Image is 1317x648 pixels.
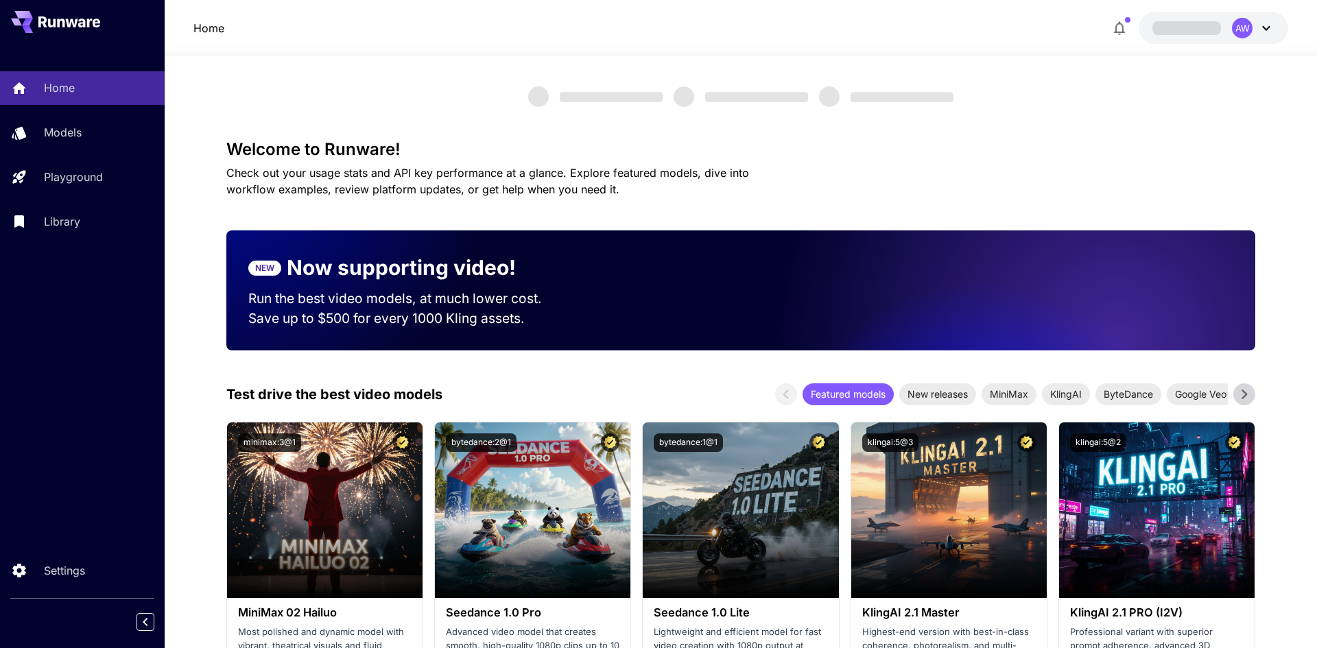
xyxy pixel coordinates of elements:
[44,80,75,96] p: Home
[851,422,1047,598] img: alt
[44,213,80,230] p: Library
[643,422,838,598] img: alt
[1059,422,1255,598] img: alt
[1167,387,1235,401] span: Google Veo
[44,169,103,185] p: Playground
[1070,606,1244,619] h3: KlingAI 2.1 PRO (I2V)
[982,387,1036,401] span: MiniMax
[227,422,423,598] img: alt
[1225,433,1244,452] button: Certified Model – Vetted for best performance and includes a commercial license.
[255,262,274,274] p: NEW
[803,387,894,401] span: Featured models
[238,606,412,619] h3: MiniMax 02 Hailuo
[1095,383,1161,405] div: ByteDance
[44,124,82,141] p: Models
[899,383,976,405] div: New releases
[1070,433,1126,452] button: klingai:5@2
[446,433,517,452] button: bytedance:2@1
[1017,433,1036,452] button: Certified Model – Vetted for best performance and includes a commercial license.
[899,387,976,401] span: New releases
[654,606,827,619] h3: Seedance 1.0 Lite
[601,433,619,452] button: Certified Model – Vetted for best performance and includes a commercial license.
[193,20,224,36] a: Home
[248,289,568,309] p: Run the best video models, at much lower cost.
[1042,387,1090,401] span: KlingAI
[1167,383,1235,405] div: Google Veo
[446,606,619,619] h3: Seedance 1.0 Pro
[147,610,165,634] div: Collapse sidebar
[809,433,828,452] button: Certified Model – Vetted for best performance and includes a commercial license.
[193,20,224,36] nav: breadcrumb
[654,433,723,452] button: bytedance:1@1
[1095,387,1161,401] span: ByteDance
[44,562,85,579] p: Settings
[435,422,630,598] img: alt
[226,166,749,196] span: Check out your usage stats and API key performance at a glance. Explore featured models, dive int...
[287,252,516,283] p: Now supporting video!
[862,606,1036,619] h3: KlingAI 2.1 Master
[803,383,894,405] div: Featured models
[137,613,154,631] button: Collapse sidebar
[1042,383,1090,405] div: KlingAI
[1232,18,1253,38] div: AW
[393,433,412,452] button: Certified Model – Vetted for best performance and includes a commercial license.
[982,383,1036,405] div: MiniMax
[862,433,918,452] button: klingai:5@3
[1139,12,1288,44] button: AW
[226,140,1255,159] h3: Welcome to Runware!
[248,309,568,328] p: Save up to $500 for every 1000 Kling assets.
[238,433,301,452] button: minimax:3@1
[226,384,442,405] p: Test drive the best video models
